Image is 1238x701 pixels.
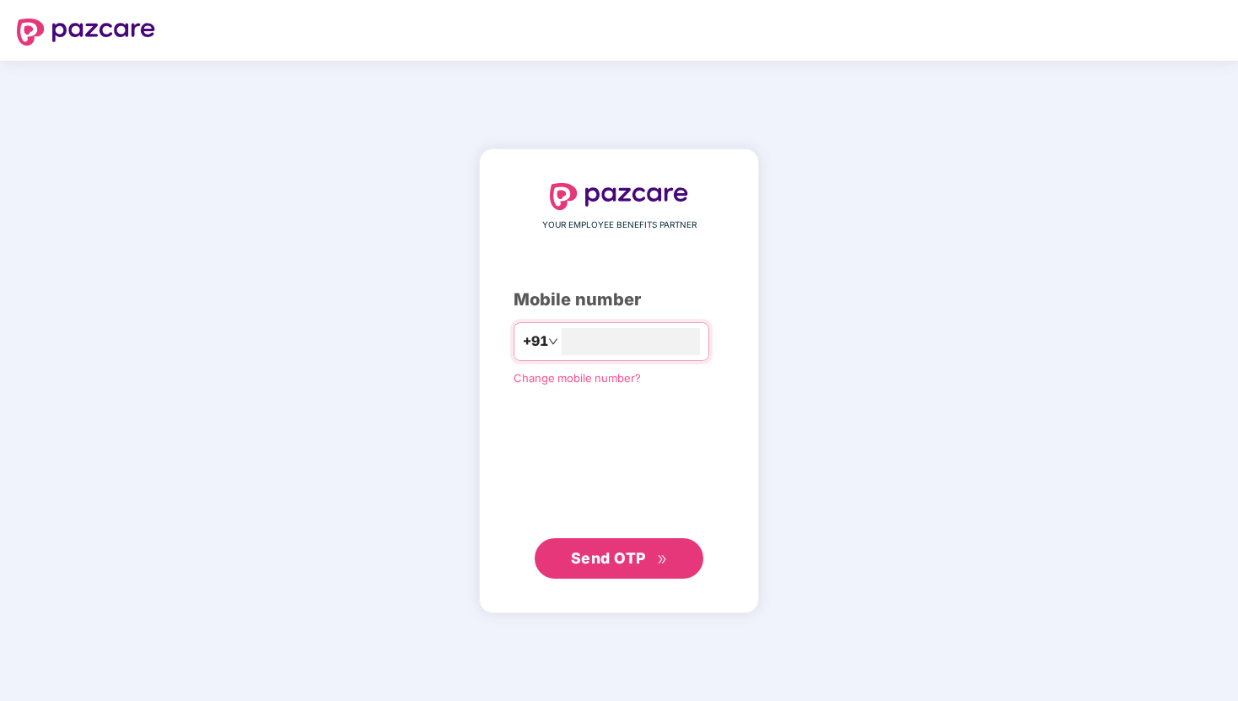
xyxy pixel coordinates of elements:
[514,371,641,385] a: Change mobile number?
[548,337,558,347] span: down
[17,19,155,46] img: logo
[657,554,668,565] span: double-right
[523,331,548,352] span: +91
[514,287,724,313] div: Mobile number
[542,218,697,232] span: YOUR EMPLOYEE BENEFITS PARTNER
[550,183,688,210] img: logo
[571,549,646,567] span: Send OTP
[535,538,703,579] button: Send OTPdouble-right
